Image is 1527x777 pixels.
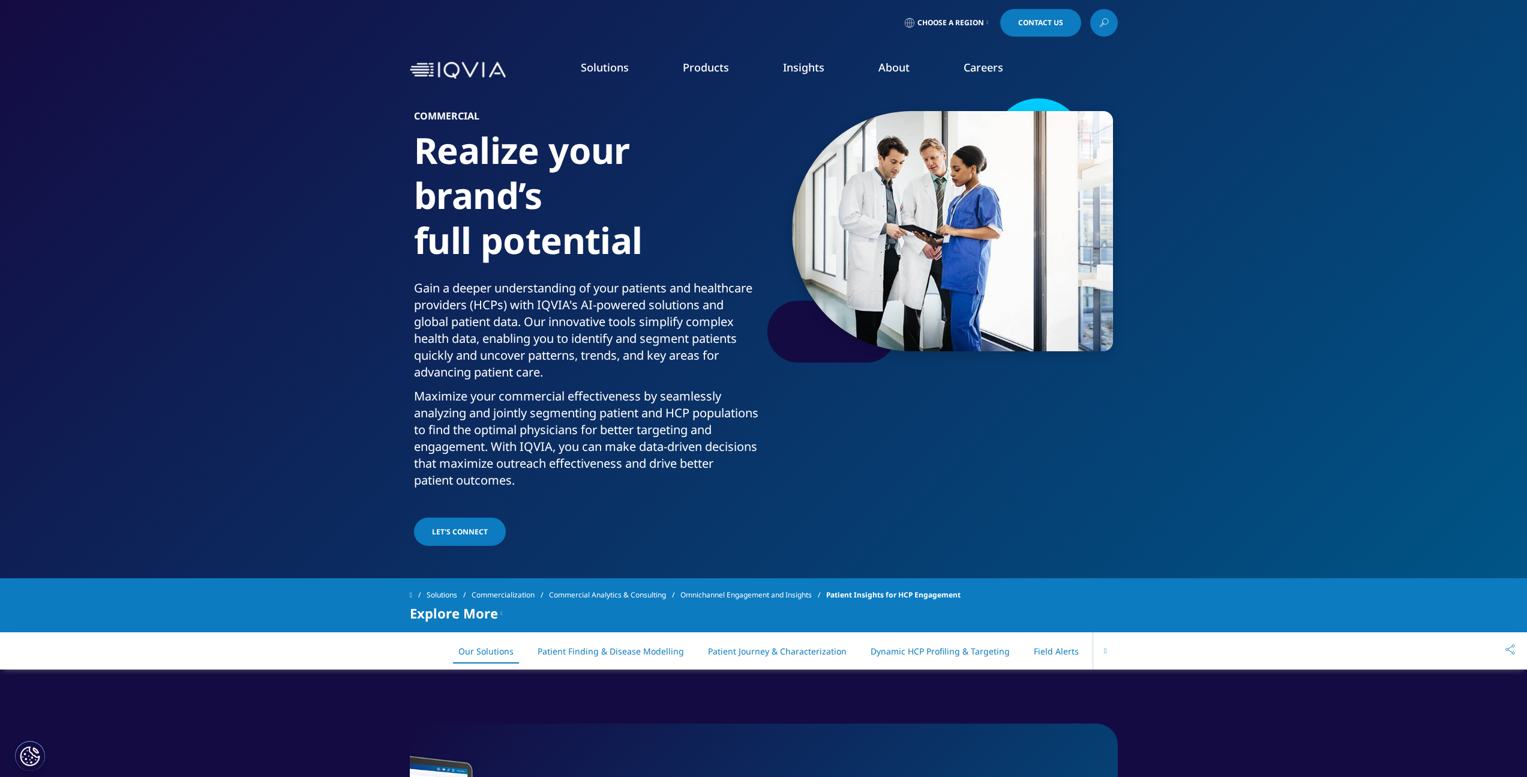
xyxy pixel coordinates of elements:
a: Dynamic HCP Profiling & Targeting [871,645,1010,657]
h1: Realize your brand’s full potential [414,128,759,280]
a: Contact Us [1000,9,1081,37]
p: Gain a deeper understanding of your patients and healthcare providers (HCPs) with IQVIA's AI-powe... [414,280,759,388]
span: Explore More [410,606,498,620]
nav: Primary [511,42,1118,98]
a: About [878,60,910,74]
img: 099_medical-professionals-meeting-in-hospital.jpg [792,111,1113,351]
a: Patient Finding & Disease Modelling [538,645,684,657]
span: LET'S CONNECT [432,527,488,537]
img: IQVIA Healthcare Information Technology and Pharma Clinical Research Company [410,62,506,79]
a: Our Solutions [458,645,514,657]
a: Insights [783,60,824,74]
a: Solutions [581,60,629,74]
a: Careers [964,60,1003,74]
a: Field Alerts [1034,645,1079,657]
span: Patient Insights for HCP Engagement [826,584,961,606]
a: Products [683,60,729,74]
a: Commercialization [472,584,549,606]
span: Choose a Region [917,18,984,28]
a: Patient Journey & Characterization [708,645,847,657]
a: Solutions [427,584,472,606]
a: Omnichannel Engagement and Insights [680,584,826,606]
button: Cookie 设置 [15,741,45,771]
a: Commercial Analytics & Consulting [549,584,680,606]
a: LET'S CONNECT [414,518,506,546]
h6: COMMERCIAL [414,111,759,128]
span: Contact Us [1018,19,1063,26]
p: Maximize your commercial effectiveness by seamlessly analyzing and jointly segmenting patient and... [414,388,759,496]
